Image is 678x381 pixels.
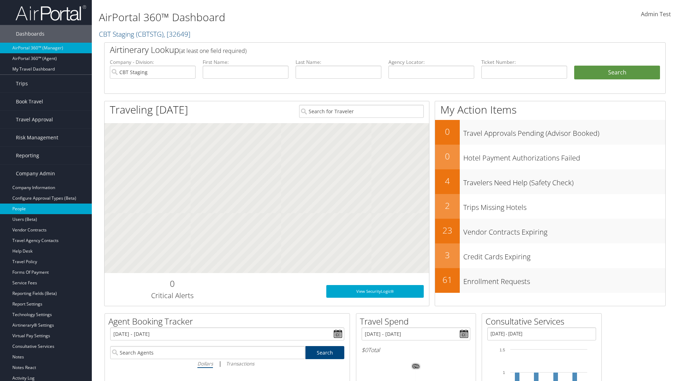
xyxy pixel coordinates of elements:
i: Dollars [197,360,213,367]
tspan: 0% [413,364,419,369]
h3: Vendor Contracts Expiring [463,224,665,237]
tspan: 1.5 [500,348,505,352]
span: Dashboards [16,25,44,43]
label: Last Name: [296,59,381,66]
i: Transactions [226,360,254,367]
h3: Trips Missing Hotels [463,199,665,212]
h2: Consultative Services [486,315,601,327]
a: CBT Staging [99,29,190,39]
h3: Enrollment Requests [463,273,665,286]
span: Risk Management [16,129,58,146]
div: | [110,359,344,368]
h3: Travelers Need Help (Safety Check) [463,174,665,188]
h2: Agent Booking Tracker [108,315,350,327]
h2: 0 [435,126,460,138]
span: Reporting [16,147,39,164]
h6: Total [362,346,470,354]
h3: Hotel Payment Authorizations Failed [463,150,665,163]
h1: My Action Items [435,102,665,117]
span: $0 [362,346,368,354]
a: 0Hotel Payment Authorizations Failed [435,145,665,169]
span: Book Travel [16,93,43,110]
h3: Travel Approvals Pending (Advisor Booked) [463,125,665,138]
input: Search for Traveler [299,105,424,118]
h2: 3 [435,249,460,261]
h2: 0 [110,278,234,290]
h1: AirPortal 360™ Dashboard [99,10,480,25]
a: 0Travel Approvals Pending (Advisor Booked) [435,120,665,145]
a: Search [305,346,345,359]
span: Admin Test [641,10,671,18]
a: Admin Test [641,4,671,25]
a: 2Trips Missing Hotels [435,194,665,219]
a: 23Vendor Contracts Expiring [435,219,665,243]
h2: 4 [435,175,460,187]
span: Company Admin [16,165,55,182]
input: Search Agents [110,346,305,359]
h2: Travel Spend [360,315,476,327]
h1: Traveling [DATE] [110,102,188,117]
label: Company - Division: [110,59,196,66]
span: (at least one field required) [179,47,246,55]
a: 4Travelers Need Help (Safety Check) [435,169,665,194]
label: Ticket Number: [481,59,567,66]
span: , [ 32649 ] [163,29,190,39]
span: ( CBTSTG ) [136,29,163,39]
h3: Credit Cards Expiring [463,248,665,262]
img: airportal-logo.png [16,5,86,21]
h2: 23 [435,224,460,236]
a: 61Enrollment Requests [435,268,665,293]
h3: Critical Alerts [110,291,234,301]
span: Travel Approval [16,111,53,128]
h2: 2 [435,200,460,212]
label: Agency Locator: [388,59,474,66]
h2: Airtinerary Lookup [110,44,613,56]
button: Search [574,66,660,80]
h2: 61 [435,274,460,286]
span: Trips [16,75,28,92]
label: First Name: [203,59,289,66]
a: 3Credit Cards Expiring [435,243,665,268]
a: View SecurityLogic® [326,285,424,298]
h2: 0 [435,150,460,162]
tspan: 1 [503,370,505,375]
